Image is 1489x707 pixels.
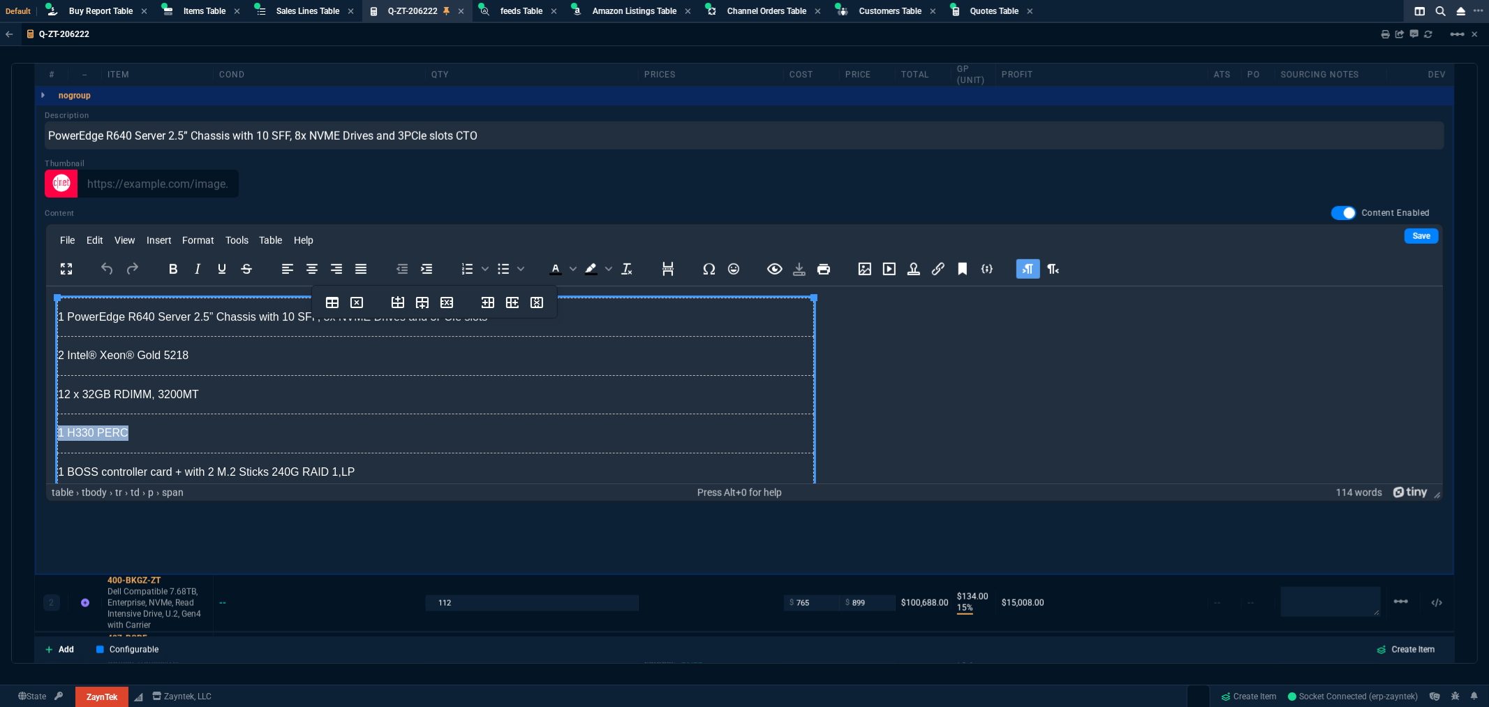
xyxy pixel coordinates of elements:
[276,6,339,16] span: Sales Lines Table
[593,6,676,16] span: Amazon Listings Table
[896,69,951,80] div: Total
[390,259,414,279] button: Decrease indent
[156,487,159,498] div: ›
[14,690,50,703] a: Global State
[1027,6,1033,17] nx-icon: Close Tab
[951,259,975,279] button: Anchor
[1365,641,1446,659] a: Create Item
[35,69,68,80] div: #
[790,597,794,608] span: $
[345,293,369,312] button: Delete table
[60,235,75,246] span: File
[845,597,850,608] span: $
[1041,259,1065,279] button: Right to left
[859,6,921,16] span: Customers Table
[12,24,441,36] span: 1 PowerEdge R640 Server 2.5” Chassis with 10 SFF, 8x NVME Drives and 3PCIe slots
[276,259,299,279] button: Align left
[1474,4,1483,17] nx-icon: Open New Tab
[59,90,91,101] p: nogroup
[120,259,144,279] button: Redo
[259,235,282,246] span: Table
[225,235,249,246] span: Tools
[1393,487,1428,498] a: Powered by Tiny
[388,6,438,16] span: Q-ZT-206222
[77,170,239,198] input: https://example.com/image.png
[476,293,500,312] button: Insert column before
[957,602,973,615] p: 15%
[951,64,996,86] div: GP (unit)
[853,259,877,279] button: Insert/edit image
[926,259,950,279] button: Insert/edit link
[96,259,119,279] button: Undo
[1449,26,1466,43] mat-icon: Example home icon
[697,259,721,279] button: Special character
[970,6,1018,16] span: Quotes Table
[1242,69,1275,80] div: PO
[1393,593,1409,610] mat-icon: Example home icon
[1451,3,1471,20] nx-icon: Close Workbench
[1247,598,1254,608] span: --
[148,487,154,498] div: p
[930,6,936,17] nx-icon: Close Tab
[141,6,147,17] nx-icon: Close Tab
[1409,3,1430,20] nx-icon: Split Panels
[210,259,234,279] button: Underline
[147,235,172,246] span: Insert
[840,69,896,80] div: price
[1421,69,1454,80] div: dev
[975,259,999,279] button: Insert/edit code sample
[161,259,185,279] button: Bold
[1472,29,1478,40] a: Hide Workbench
[294,235,313,246] span: Help
[1289,690,1418,703] a: g9YijaRZTFG3Uv0FAADr
[110,643,158,656] p: Configurable
[763,259,787,279] button: Preview
[148,690,216,703] a: msbcCompanyName
[996,69,1208,80] div: Profit
[68,69,102,80] div: --
[501,6,542,16] span: feeds Table
[815,6,821,17] nx-icon: Close Tab
[1428,484,1443,501] div: Press the Up and Down arrow keys to resize the editor.
[426,69,638,80] div: qty
[108,575,207,586] div: 400-BKGZ-ZT
[12,63,142,75] span: 2 Intel® Xeon® Gold 5218
[877,259,901,279] button: Insert/edit media
[46,286,1443,483] iframe: Rich Text Area
[234,6,240,17] nx-icon: Close Tab
[59,643,74,656] p: Add
[1208,69,1242,80] div: ATS
[87,235,103,246] span: Edit
[45,122,1444,150] input: Line Description
[39,29,89,40] p: Q-ZT-206222
[458,6,464,17] nx-icon: Close Tab
[1405,228,1439,244] a: Save
[615,259,639,279] button: Clear formatting
[142,487,145,498] div: ›
[54,259,78,279] button: Fullscreen
[957,591,990,602] p: $134.00
[727,6,806,16] span: Channel Orders Table
[1430,3,1451,20] nx-icon: Search
[131,487,140,498] div: td
[1016,259,1040,279] button: Left to right
[579,259,614,279] div: Background color Black
[110,487,112,498] div: ›
[45,111,89,120] label: Description
[102,69,214,80] div: Item
[184,6,225,16] span: Items Table
[45,159,85,168] label: Thumbnail
[1275,69,1387,80] div: Sourcing Notes
[125,487,128,498] div: ›
[11,11,1386,592] body: Rich Text Area. Press ALT-0 for help.
[186,259,209,279] button: Italic
[349,259,373,279] button: Justify
[348,6,354,17] nx-icon: Close Tab
[551,6,557,17] nx-icon: Close Tab
[901,597,945,608] div: $100,688.00
[902,259,926,279] button: Insert template
[235,259,258,279] button: Strikethrough
[325,259,348,279] button: Align right
[108,633,207,644] div: 407-BCBF
[656,259,680,279] button: Page break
